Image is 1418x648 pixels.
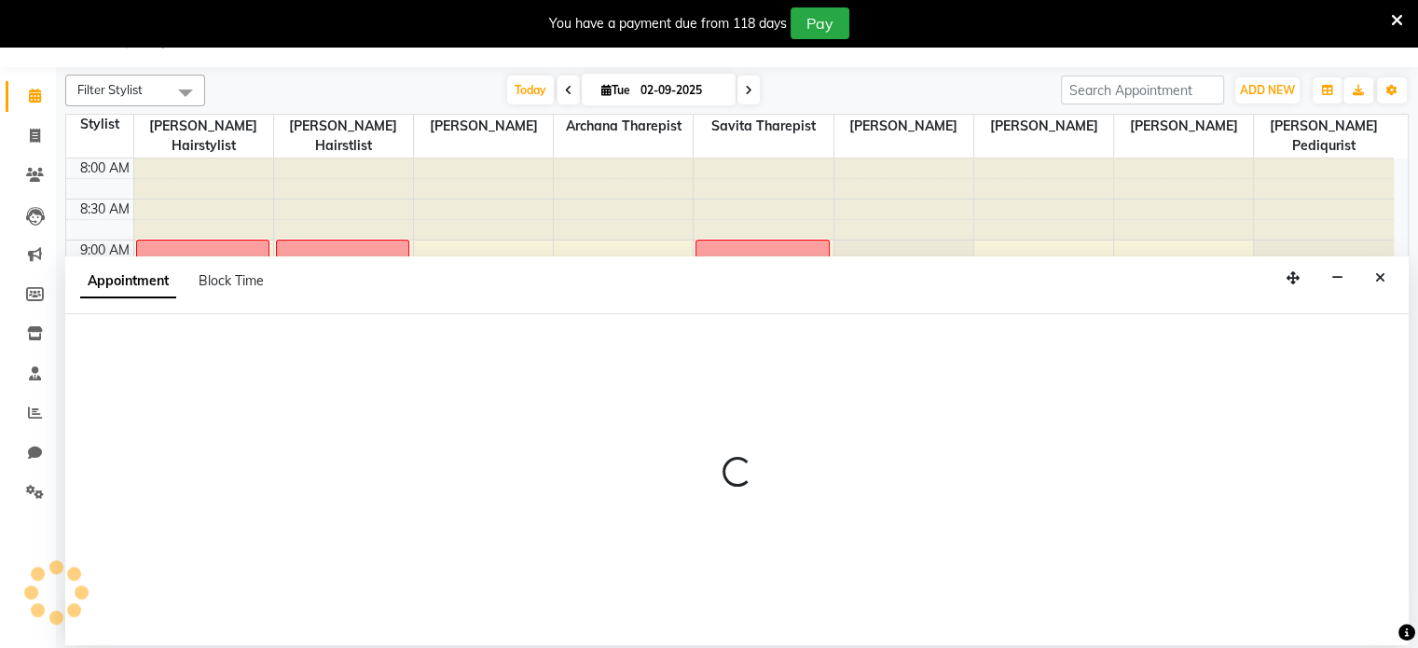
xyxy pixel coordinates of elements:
[791,7,849,39] button: Pay
[1254,115,1394,158] span: [PERSON_NAME] Pediqurist
[635,76,728,104] input: 2025-09-02
[1240,83,1295,97] span: ADD NEW
[554,115,693,138] span: Archana Tharepist
[1367,264,1394,293] button: Close
[76,159,133,178] div: 8:00 AM
[1061,76,1224,104] input: Search Appointment
[834,115,973,138] span: [PERSON_NAME]
[1114,115,1253,138] span: [PERSON_NAME]
[974,115,1113,138] span: [PERSON_NAME]
[549,14,787,34] div: You have a payment due from 118 days
[597,83,635,97] span: Tue
[66,115,133,134] div: Stylist
[274,115,413,158] span: [PERSON_NAME] Hairstlist
[694,115,833,138] span: savita Tharepist
[77,82,143,97] span: Filter Stylist
[80,265,176,298] span: Appointment
[134,115,273,158] span: [PERSON_NAME] Hairstylist
[199,272,264,289] span: Block Time
[76,200,133,219] div: 8:30 AM
[507,76,554,104] span: Today
[76,241,133,260] div: 9:00 AM
[1235,77,1300,103] button: ADD NEW
[414,115,553,138] span: [PERSON_NAME]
